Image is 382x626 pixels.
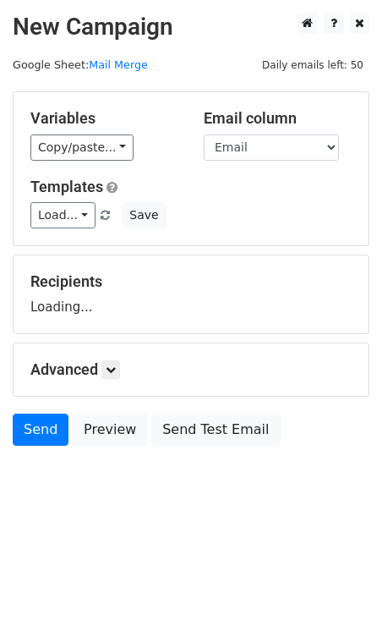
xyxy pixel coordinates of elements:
a: Templates [30,178,103,195]
a: Load... [30,202,95,228]
h5: Advanced [30,360,352,379]
a: Daily emails left: 50 [256,58,369,71]
button: Save [122,202,166,228]
h5: Variables [30,109,178,128]
h5: Email column [204,109,352,128]
h5: Recipients [30,272,352,291]
a: Send Test Email [151,414,280,446]
a: Send [13,414,68,446]
span: Daily emails left: 50 [256,56,369,74]
div: Loading... [30,272,352,316]
h2: New Campaign [13,13,369,41]
small: Google Sheet: [13,58,148,71]
a: Preview [73,414,147,446]
a: Copy/paste... [30,135,134,161]
a: Mail Merge [89,58,148,71]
